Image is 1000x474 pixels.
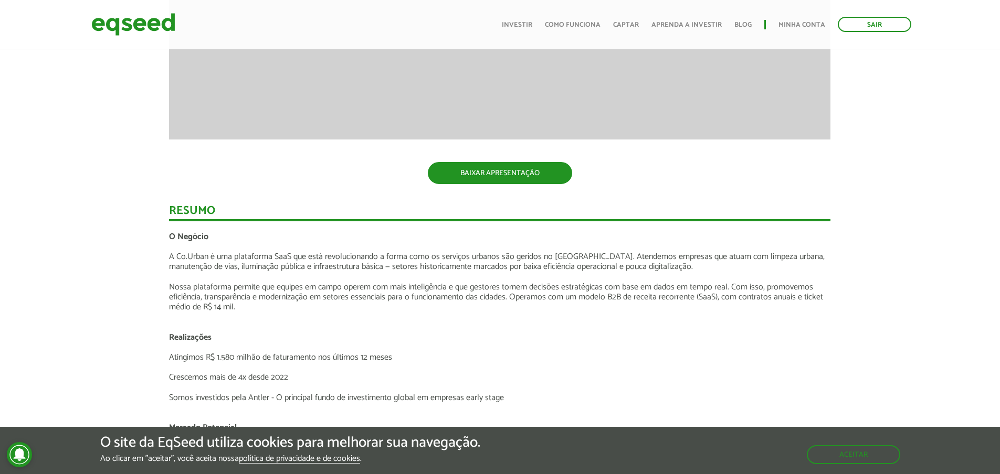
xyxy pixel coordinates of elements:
[734,21,752,28] a: Blog
[778,21,825,28] a: Minha conta
[651,21,722,28] a: Aprenda a investir
[545,21,601,28] a: Como funciona
[100,435,480,451] h5: O site da EqSeed utiliza cookies para melhorar sua navegação.
[169,421,237,435] strong: Mercado Potencial
[502,21,532,28] a: Investir
[613,21,639,28] a: Captar
[169,282,830,313] p: Nossa plataforma permite que equipes em campo operem com mais inteligência e que gestores tomem d...
[838,17,911,32] a: Sair
[169,393,830,403] p: Somos investidos pela Antler - O principal fundo de investimento global em empresas early stage
[807,445,900,464] button: Aceitar
[169,372,830,382] p: Crescemos mais de 4x desde 2022
[428,162,572,184] a: BAIXAR APRESENTAÇÃO
[239,455,360,464] a: política de privacidade e de cookies
[169,205,830,221] div: Resumo
[169,330,212,344] strong: Realizações
[169,230,208,244] strong: O Negócio
[100,454,480,464] p: Ao clicar em "aceitar", você aceita nossa .
[169,352,830,362] p: Atingimos R$ 1.580 milhão de faturamento nos últimos 12 meses
[91,10,175,38] img: EqSeed
[169,252,830,272] p: A Co.Urban é uma plataforma SaaS que está revolucionando a forma como os serviços urbanos são ger...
